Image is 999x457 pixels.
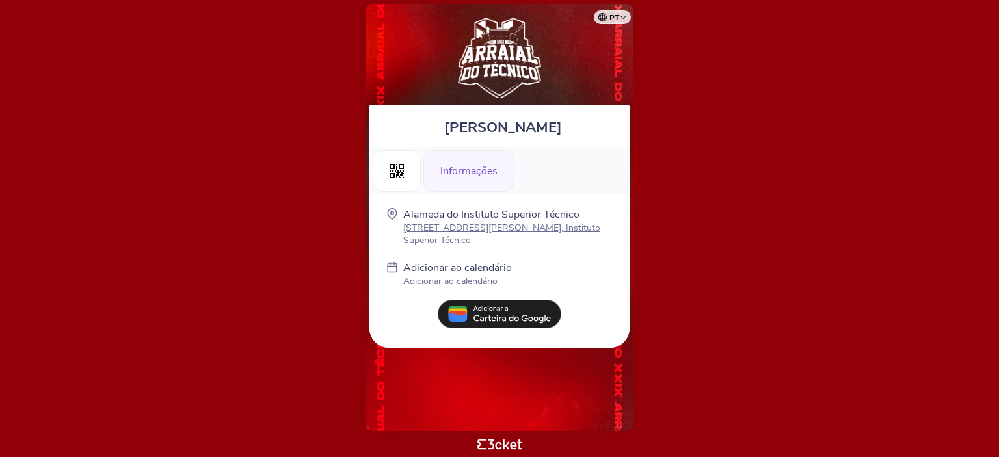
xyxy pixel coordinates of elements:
a: Adicionar ao calendário Adicionar ao calendário [403,261,512,290]
div: Informações [423,150,514,192]
img: XXIX Arraial do Técnico [458,17,541,98]
span: [PERSON_NAME] [444,118,562,137]
img: pt_add_to_google_wallet.13e59062.svg [438,300,561,328]
a: Alameda do Instituto Superior Técnico [STREET_ADDRESS][PERSON_NAME], Instituto Superior Técnico [403,207,613,246]
a: Informações [423,163,514,177]
p: Alameda do Instituto Superior Técnico [403,207,613,222]
p: [STREET_ADDRESS][PERSON_NAME], Instituto Superior Técnico [403,222,613,246]
p: Adicionar ao calendário [403,275,512,287]
p: Adicionar ao calendário [403,261,512,275]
